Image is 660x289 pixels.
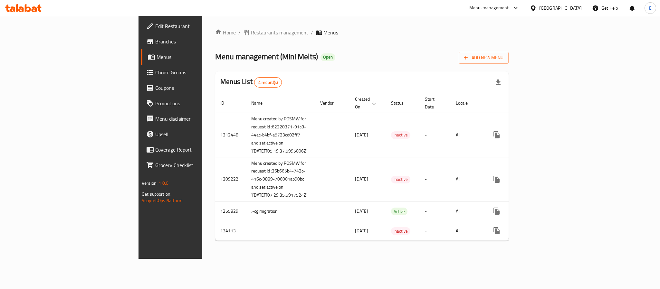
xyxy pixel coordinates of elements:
td: - [420,157,451,201]
th: Actions [484,93,556,113]
span: Promotions [155,99,244,107]
span: Add New Menu [464,54,503,62]
span: Coverage Report [155,146,244,154]
span: Choice Groups [155,69,244,76]
div: Open [320,53,335,61]
a: Branches [141,34,249,49]
td: All [451,221,484,241]
a: Choice Groups [141,65,249,80]
span: Restaurants management [251,29,308,36]
span: Inactive [391,131,410,139]
td: .-cg migration [246,201,315,221]
td: . [246,221,315,241]
span: Status [391,99,412,107]
span: Start Date [425,95,443,111]
span: Created On [355,95,378,111]
span: Upsell [155,130,244,138]
button: more [489,172,504,187]
button: Change Status [504,223,520,238]
button: Add New Menu [459,52,509,64]
h2: Menus List [220,77,282,88]
td: All [451,157,484,201]
span: Coupons [155,84,244,92]
div: Inactive [391,176,410,183]
div: Total records count [254,77,282,88]
button: more [489,127,504,143]
span: Name [251,99,271,107]
div: Menu-management [469,4,509,12]
span: Branches [155,38,244,45]
button: Change Status [504,172,520,187]
a: Restaurants management [243,29,308,36]
span: Active [391,208,407,215]
td: All [451,113,484,157]
td: Menu created by POSMW for request Id :36b665b4-742c-416c-9889-706001ab90bc and set active on '[DA... [246,157,315,201]
span: Menu management ( Mini Melts ) [215,49,318,64]
span: Inactive [391,176,410,183]
button: more [489,223,504,238]
td: - [420,201,451,221]
span: Inactive [391,228,410,235]
span: ID [220,99,233,107]
a: Promotions [141,96,249,111]
span: Menu disclaimer [155,115,244,123]
li: / [311,29,313,36]
a: Grocery Checklist [141,157,249,173]
div: Export file [491,75,506,90]
a: Upsell [141,126,249,142]
button: Change Status [504,127,520,143]
a: Menu disclaimer [141,111,249,126]
a: Menus [141,49,249,65]
span: Get support on: [142,190,171,198]
span: [DATE] [355,131,368,139]
span: [DATE] [355,175,368,183]
a: Edit Restaurant [141,18,249,34]
span: Menus [157,53,244,61]
span: Vendor [320,99,342,107]
span: Grocery Checklist [155,161,244,169]
span: 4 record(s) [254,79,282,86]
span: Menus [323,29,338,36]
span: Version: [142,179,158,187]
span: E [649,5,652,12]
a: Support.OpsPlatform [142,196,183,205]
span: [DATE] [355,207,368,215]
span: Open [320,54,335,60]
span: Edit Restaurant [155,22,244,30]
td: Menu created by POSMW for request Id :62220371-91c8-44ac-b4bf-a5723cd02ff7 and set active on '[DA... [246,113,315,157]
div: [GEOGRAPHIC_DATA] [539,5,582,12]
table: enhanced table [215,93,556,241]
button: more [489,203,504,219]
span: 1.0.0 [158,179,168,187]
td: - [420,221,451,241]
nav: breadcrumb [215,29,509,36]
button: Change Status [504,203,520,219]
span: Locale [456,99,476,107]
span: [DATE] [355,227,368,235]
a: Coverage Report [141,142,249,157]
td: - [420,113,451,157]
a: Coupons [141,80,249,96]
td: All [451,201,484,221]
